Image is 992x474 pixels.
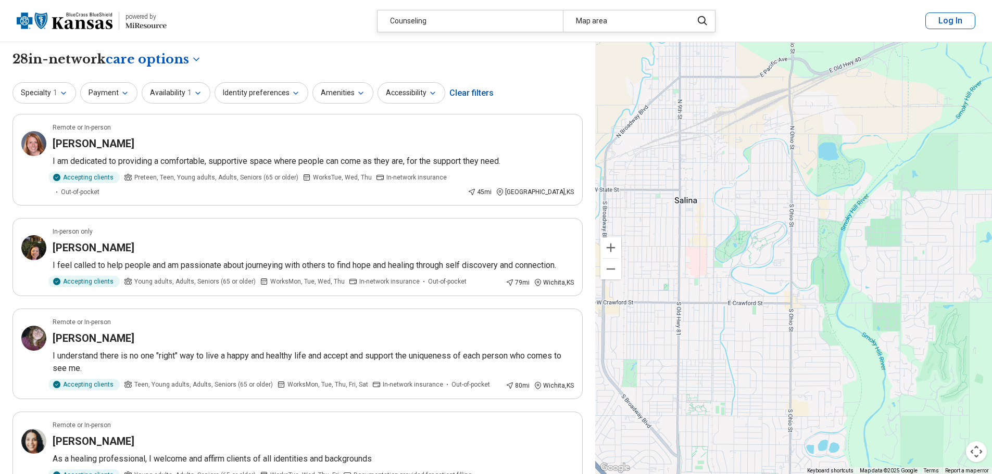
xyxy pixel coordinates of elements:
[80,82,137,104] button: Payment
[53,240,134,255] h3: [PERSON_NAME]
[17,8,112,33] img: Blue Cross Blue Shield Kansas
[506,381,530,390] div: 80 mi
[12,82,76,104] button: Specialty1
[534,278,574,287] div: Wichita , KS
[359,277,420,286] span: In-network insurance
[534,381,574,390] div: Wichita , KS
[925,12,975,29] button: Log In
[966,441,987,462] button: Map camera controls
[12,50,202,68] h1: 28 in-network
[53,136,134,151] h3: [PERSON_NAME]
[134,173,298,182] span: Preteen, Teen, Young adults, Adults, Seniors (65 or older)
[53,123,111,132] p: Remote or In-person
[428,277,467,286] span: Out-of-pocket
[48,172,120,183] div: Accepting clients
[386,173,447,182] span: In-network insurance
[53,259,574,272] p: I feel called to help people and am passionate about journeying with others to find hope and heal...
[48,276,120,287] div: Accepting clients
[53,420,111,430] p: Remote or In-person
[468,187,492,197] div: 45 mi
[17,8,167,33] a: Blue Cross Blue Shield Kansaspowered by
[451,380,490,389] span: Out-of-pocket
[61,187,99,197] span: Out-of-pocket
[496,187,574,197] div: [GEOGRAPHIC_DATA] , KS
[134,277,256,286] span: Young adults, Adults, Seniors (65 or older)
[53,87,57,98] span: 1
[106,50,189,68] span: care options
[53,317,111,327] p: Remote or In-person
[134,380,273,389] span: Teen, Young adults, Adults, Seniors (65 or older)
[563,10,686,32] div: Map area
[142,82,210,104] button: Availability1
[924,468,939,473] a: Terms (opens in new tab)
[215,82,308,104] button: Identity preferences
[187,87,192,98] span: 1
[378,10,563,32] div: Counseling
[53,434,134,449] h3: [PERSON_NAME]
[53,227,93,236] p: In-person only
[53,453,574,465] p: As a healing professional, I welcome and affirm clients of all identities and backgrounds
[53,155,574,168] p: I am dedicated to providing a comfortable, supportive space where people can come as they are, fo...
[506,278,530,287] div: 79 mi
[383,380,443,389] span: In-network insurance
[312,82,373,104] button: Amenities
[270,277,345,286] span: Works Mon, Tue, Wed, Thu
[53,331,134,345] h3: [PERSON_NAME]
[600,259,621,279] button: Zoom out
[53,350,574,375] p: I understand there is no one "right" way to live a happy and healthy life and accept and support ...
[945,468,989,473] a: Report a map error
[106,50,202,68] button: Care options
[860,468,918,473] span: Map data ©2025 Google
[449,81,494,106] div: Clear filters
[125,12,167,21] div: powered by
[48,379,120,390] div: Accepting clients
[600,237,621,258] button: Zoom in
[378,82,445,104] button: Accessibility
[313,173,372,182] span: Works Tue, Wed, Thu
[287,380,368,389] span: Works Mon, Tue, Thu, Fri, Sat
